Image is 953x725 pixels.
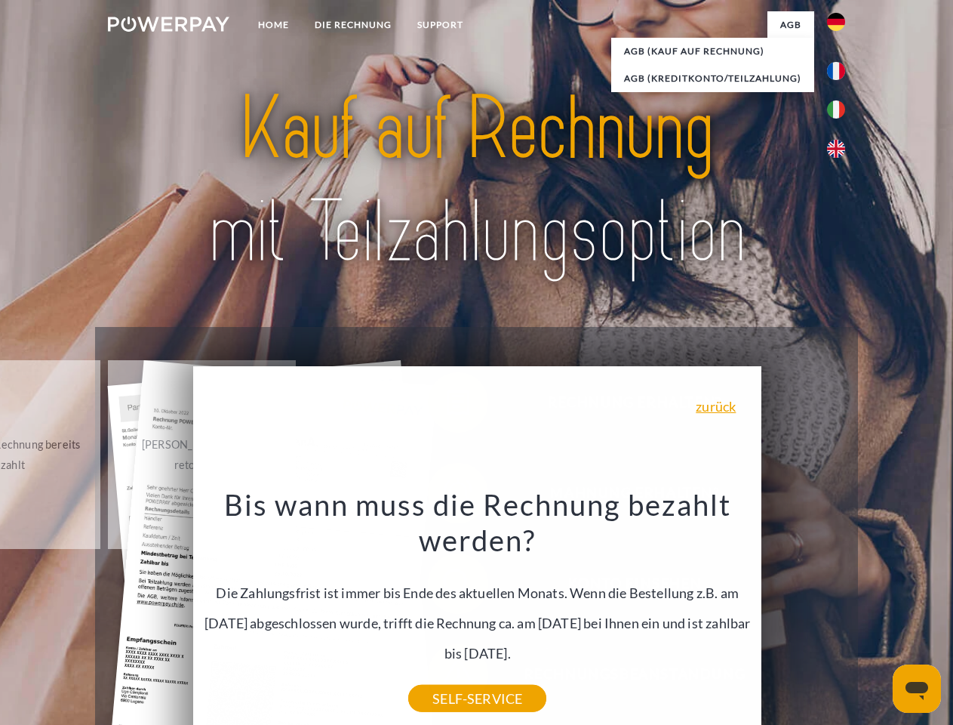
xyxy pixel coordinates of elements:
[117,434,287,475] div: [PERSON_NAME] wurde retourniert
[611,65,814,92] a: AGB (Kreditkonto/Teilzahlung)
[611,38,814,65] a: AGB (Kauf auf Rechnung)
[827,13,845,31] img: de
[827,140,845,158] img: en
[108,17,229,32] img: logo-powerpay-white.svg
[202,486,753,559] h3: Bis wann muss die Rechnung bezahlt werden?
[696,400,736,413] a: zurück
[893,665,941,713] iframe: Schaltfläche zum Öffnen des Messaging-Fensters
[827,62,845,80] img: fr
[827,100,845,119] img: it
[144,72,809,289] img: title-powerpay_de.svg
[767,11,814,39] a: agb
[202,486,753,699] div: Die Zahlungsfrist ist immer bis Ende des aktuellen Monats. Wenn die Bestellung z.B. am [DATE] abg...
[404,11,476,39] a: SUPPORT
[245,11,302,39] a: Home
[408,685,546,712] a: SELF-SERVICE
[302,11,404,39] a: DIE RECHNUNG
